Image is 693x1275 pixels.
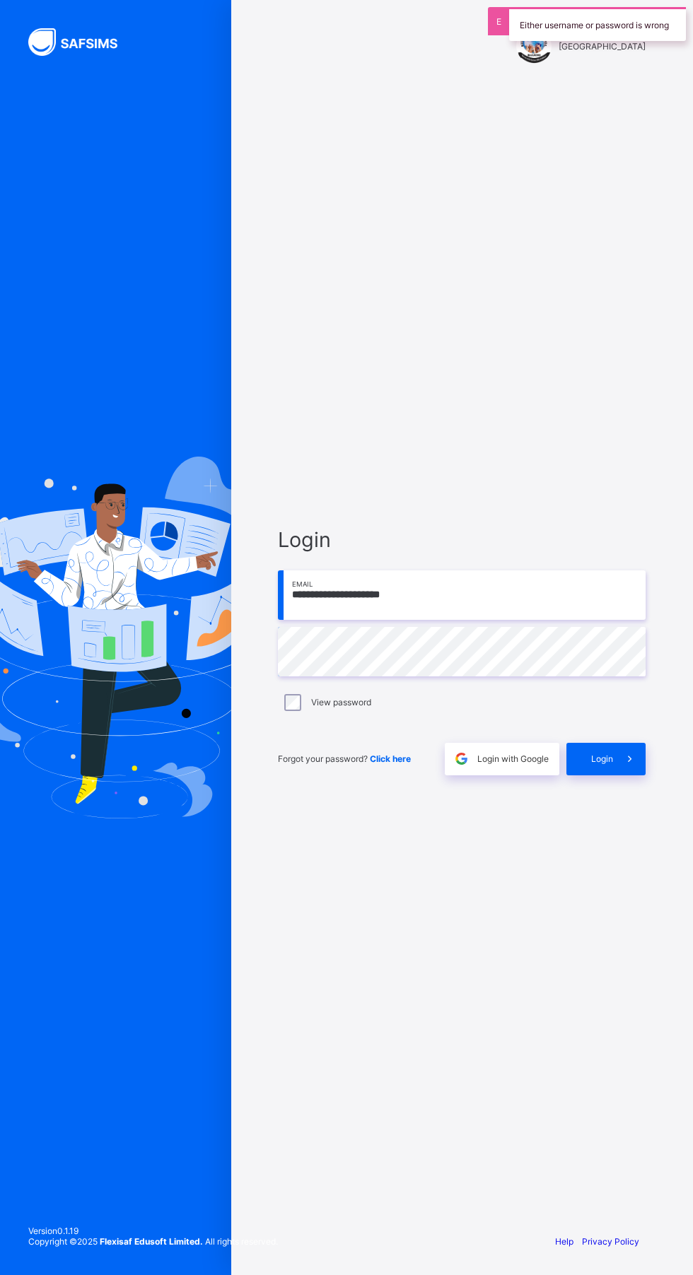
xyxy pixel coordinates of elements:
[453,751,470,767] img: google.396cfc9801f0270233282035f929180a.svg
[370,753,411,764] a: Click here
[591,753,613,764] span: Login
[477,753,549,764] span: Login with Google
[582,1236,639,1247] a: Privacy Policy
[28,1226,278,1236] span: Version 0.1.19
[100,1236,203,1247] strong: Flexisaf Edusoft Limited.
[278,753,411,764] span: Forgot your password?
[28,1236,278,1247] span: Copyright © 2025 All rights reserved.
[28,28,134,56] img: SAFSIMS Logo
[509,7,686,41] div: Either username or password is wrong
[278,527,646,552] span: Login
[311,697,371,707] label: View password
[555,1236,573,1247] a: Help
